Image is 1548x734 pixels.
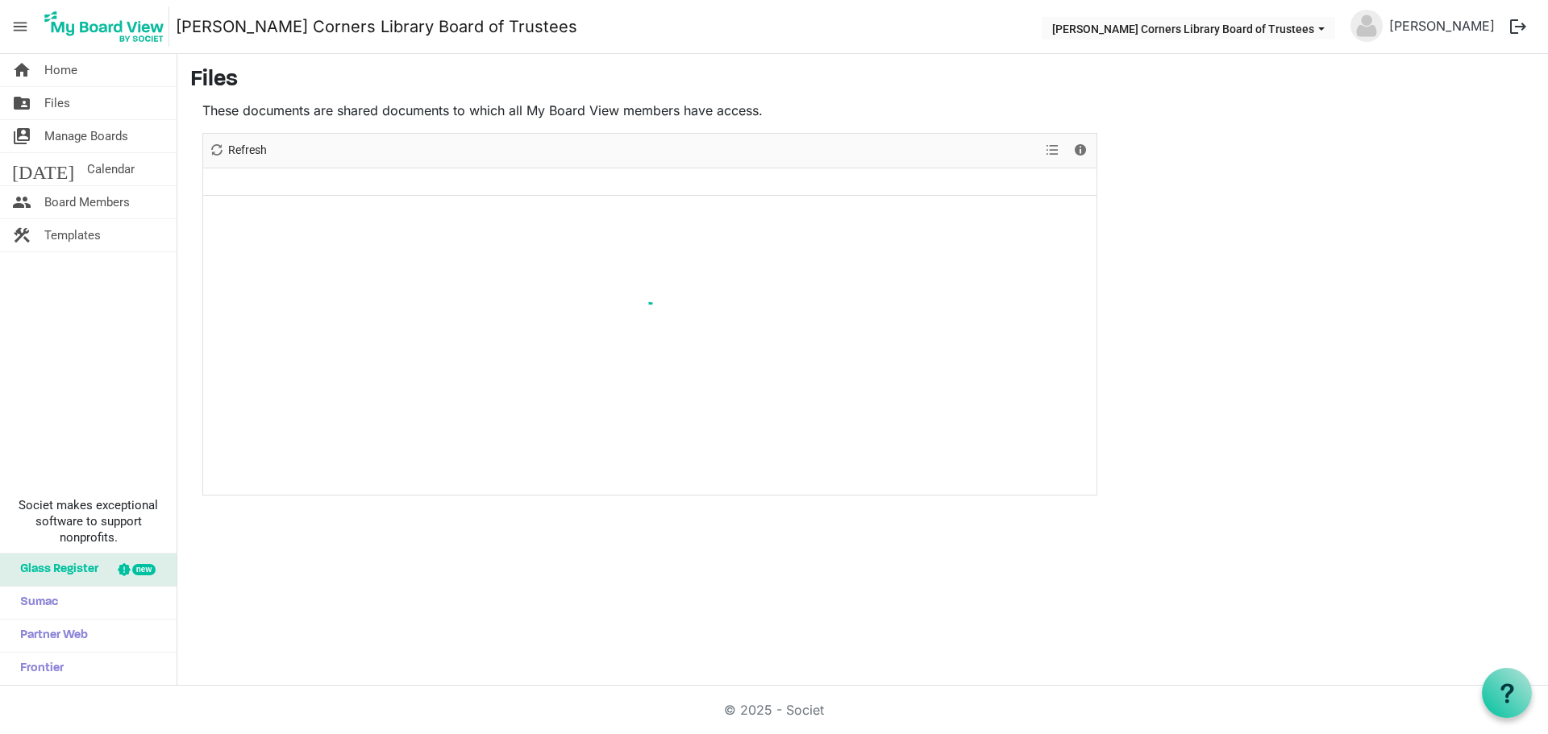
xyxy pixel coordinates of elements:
[40,6,169,47] img: My Board View Logo
[12,653,64,685] span: Frontier
[132,564,156,575] div: new
[12,219,31,251] span: construction
[7,497,169,545] span: Societ makes exceptional software to support nonprofits.
[12,54,31,86] span: home
[176,10,577,43] a: [PERSON_NAME] Corners Library Board of Trustees
[12,587,58,619] span: Sumac
[44,120,128,152] span: Manage Boards
[12,120,31,152] span: switch_account
[12,87,31,119] span: folder_shared
[202,101,1097,120] p: These documents are shared documents to which all My Board View members have access.
[12,153,74,185] span: [DATE]
[12,186,31,218] span: people
[1383,10,1501,42] a: [PERSON_NAME]
[190,67,1535,94] h3: Files
[1042,17,1335,39] button: Hales Corners Library Board of Trustees dropdownbutton
[44,87,70,119] span: Files
[44,186,130,218] span: Board Members
[12,620,88,652] span: Partner Web
[12,554,98,586] span: Glass Register
[1501,10,1535,44] button: logout
[40,6,176,47] a: My Board View Logo
[87,153,135,185] span: Calendar
[44,54,77,86] span: Home
[5,11,35,42] span: menu
[44,219,101,251] span: Templates
[724,702,824,718] a: © 2025 - Societ
[1350,10,1383,42] img: no-profile-picture.svg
